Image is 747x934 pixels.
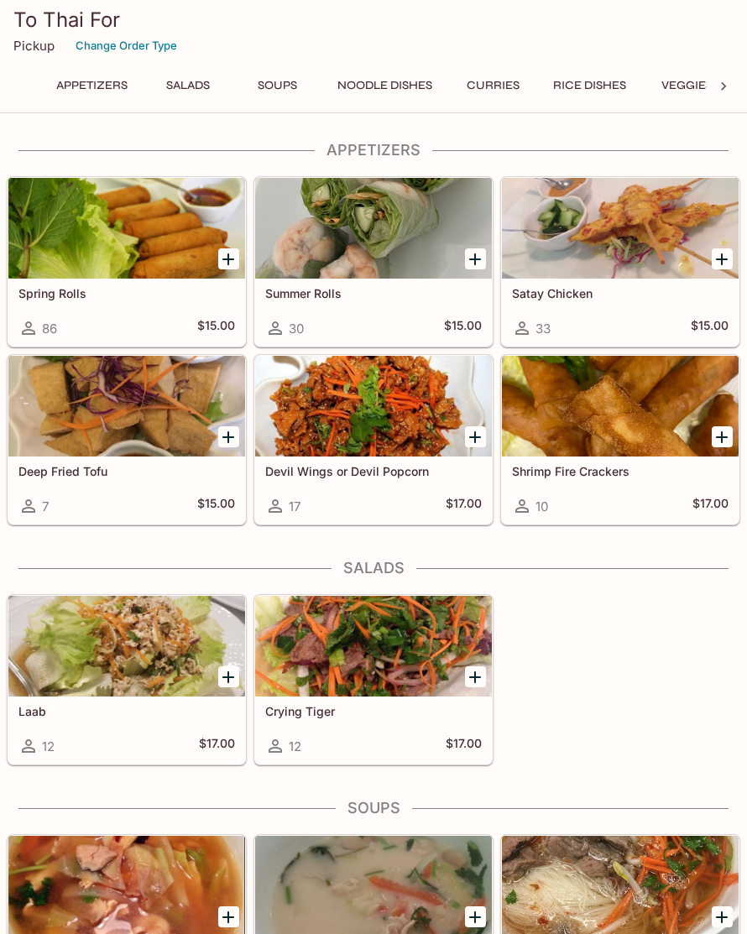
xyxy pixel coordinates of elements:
[199,736,235,756] h5: $17.00
[7,799,740,817] h4: Soups
[8,355,246,524] a: Deep Fried Tofu7$15.00
[691,318,729,338] h5: $15.00
[512,464,729,478] h5: Shrimp Fire Crackers
[8,596,245,697] div: Laab
[42,321,57,337] span: 86
[289,738,301,754] span: 12
[649,74,724,97] button: Veggies
[42,498,49,514] span: 7
[218,906,239,927] button: Add Tom Yum
[446,736,482,756] h5: $17.00
[254,177,493,347] a: Summer Rolls30$15.00
[197,318,235,338] h5: $15.00
[18,704,235,718] h5: Laab
[8,356,245,457] div: Deep Fried Tofu
[712,248,733,269] button: Add Satay Chicken
[7,559,740,577] h4: Salads
[328,74,441,97] button: Noodle Dishes
[218,666,239,687] button: Add Laab
[512,286,729,300] h5: Satay Chicken
[502,178,739,279] div: Satay Chicken
[444,318,482,338] h5: $15.00
[150,74,226,97] button: Salads
[544,74,635,97] button: Rice Dishes
[254,355,493,524] a: Devil Wings or Devil Popcorn17$17.00
[47,74,137,97] button: Appetizers
[8,595,246,764] a: Laab12$17.00
[7,141,740,159] h4: Appetizers
[255,178,492,279] div: Summer Rolls
[446,496,482,516] h5: $17.00
[289,321,304,337] span: 30
[465,248,486,269] button: Add Summer Rolls
[255,356,492,457] div: Devil Wings or Devil Popcorn
[254,595,493,764] a: Crying Tiger12$17.00
[218,248,239,269] button: Add Spring Rolls
[18,464,235,478] h5: Deep Fried Tofu
[501,177,739,347] a: Satay Chicken33$15.00
[239,74,315,97] button: Soups
[465,666,486,687] button: Add Crying Tiger
[265,704,482,718] h5: Crying Tiger
[455,74,530,97] button: Curries
[465,906,486,927] button: Add Tom Kha
[8,177,246,347] a: Spring Rolls86$15.00
[502,356,739,457] div: Shrimp Fire Crackers
[197,496,235,516] h5: $15.00
[218,426,239,447] button: Add Deep Fried Tofu
[535,321,551,337] span: 33
[8,178,245,279] div: Spring Rolls
[465,426,486,447] button: Add Devil Wings or Devil Popcorn
[255,596,492,697] div: Crying Tiger
[535,498,548,514] span: 10
[18,286,235,300] h5: Spring Rolls
[501,355,739,524] a: Shrimp Fire Crackers10$17.00
[289,498,300,514] span: 17
[13,7,734,33] h3: To Thai For
[692,496,729,516] h5: $17.00
[712,426,733,447] button: Add Shrimp Fire Crackers
[265,464,482,478] h5: Devil Wings or Devil Popcorn
[265,286,482,300] h5: Summer Rolls
[68,33,185,59] button: Change Order Type
[13,38,55,54] p: Pickup
[712,906,733,927] button: Add Noodle Soup
[42,738,55,754] span: 12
